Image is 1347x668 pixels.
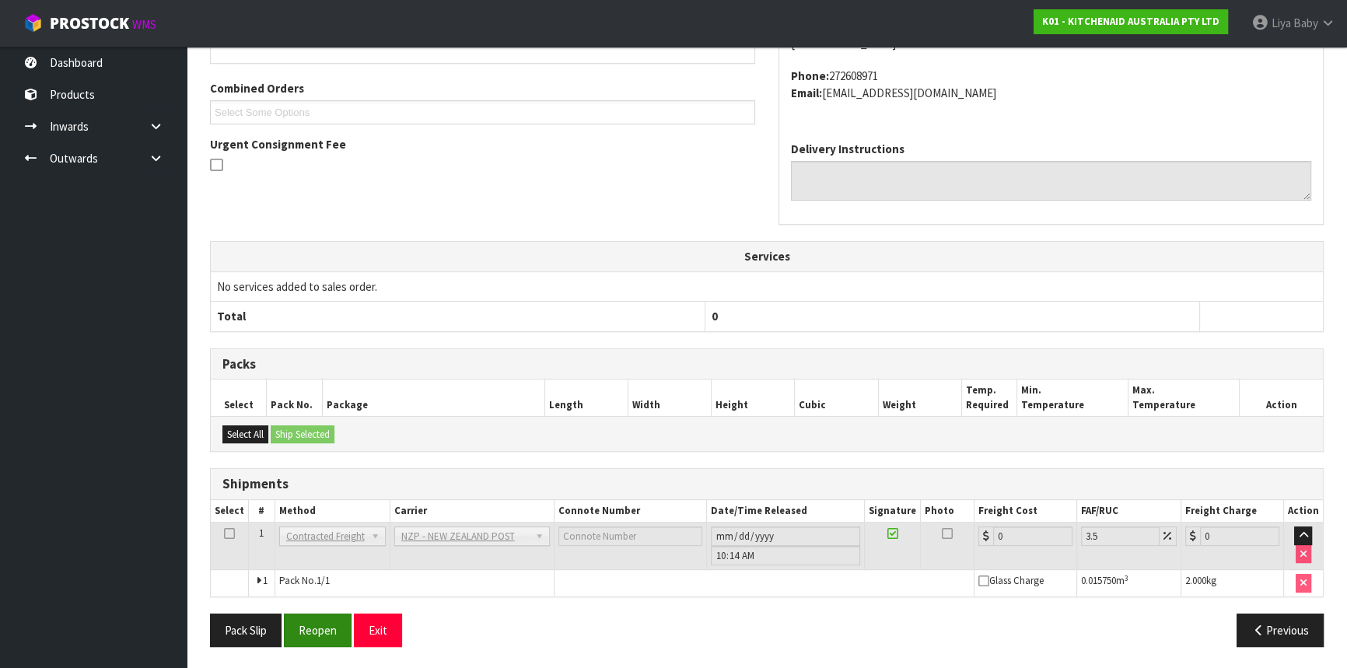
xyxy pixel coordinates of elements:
[284,614,352,647] button: Reopen
[401,527,530,546] span: NZP - NEW ZEALAND POST
[317,574,330,587] span: 1/1
[1181,570,1283,596] td: kg
[791,141,904,157] label: Delivery Instructions
[211,242,1323,271] th: Services
[865,500,921,523] th: Signature
[1181,500,1283,523] th: Freight Charge
[1293,16,1318,30] span: Baby
[921,500,974,523] th: Photo
[222,425,268,444] button: Select All
[390,500,555,523] th: Carrier
[1272,16,1291,30] span: Liya
[1128,379,1240,416] th: Max. Temperature
[1283,500,1323,523] th: Action
[628,379,711,416] th: Width
[286,527,365,546] span: Contracted Freight
[222,477,1311,491] h3: Shipments
[267,379,323,416] th: Pack No.
[263,574,268,587] span: 1
[210,614,282,647] button: Pack Slip
[795,379,878,416] th: Cubic
[791,86,822,100] strong: email
[1076,570,1181,596] td: m
[132,17,156,32] small: WMS
[50,13,129,33] span: ProStock
[1076,500,1181,523] th: FAF/RUC
[712,379,795,416] th: Height
[211,379,267,416] th: Select
[993,526,1072,546] input: Freight Cost
[1034,9,1228,34] a: K01 - KITCHENAID AUSTRALIA PTY LTD
[222,357,1311,372] h3: Packs
[1237,614,1324,647] button: Previous
[1200,526,1279,546] input: Freight Charge
[712,309,718,324] span: 0
[1017,379,1128,416] th: Min. Temperature
[275,570,555,596] td: Pack No.
[706,500,865,523] th: Date/Time Released
[211,302,705,331] th: Total
[974,500,1076,523] th: Freight Cost
[275,500,390,523] th: Method
[544,379,628,416] th: Length
[878,379,961,416] th: Weight
[555,500,706,523] th: Connote Number
[23,13,43,33] img: cube-alt.png
[1081,526,1160,546] input: Freight Adjustment
[1185,574,1206,587] span: 2.000
[259,526,264,540] span: 1
[322,379,544,416] th: Package
[961,379,1017,416] th: Temp. Required
[210,80,304,96] label: Combined Orders
[249,500,275,523] th: #
[1125,573,1128,583] sup: 3
[978,574,1044,587] span: Glass Charge
[211,500,249,523] th: Select
[791,68,829,83] strong: phone
[1042,15,1219,28] strong: K01 - KITCHENAID AUSTRALIA PTY LTD
[354,614,402,647] button: Exit
[271,425,334,444] button: Ship Selected
[210,136,346,152] label: Urgent Consignment Fee
[558,526,701,546] input: Connote Number
[211,271,1323,301] td: No services added to sales order.
[791,68,1311,101] address: 272608971 [EMAIL_ADDRESS][DOMAIN_NAME]
[1081,574,1116,587] span: 0.015750
[1240,379,1323,416] th: Action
